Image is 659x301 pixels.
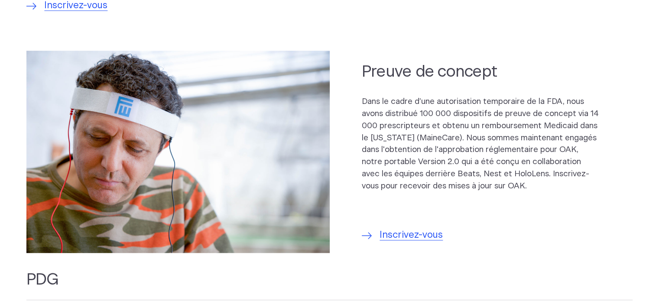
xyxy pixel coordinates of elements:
font: PDG [26,272,59,288]
a: Inscrivez-vous [362,228,443,243]
font: Inscrivez-vous [380,230,443,240]
font: Preuve de concept [362,64,497,80]
font: Inscrivez-vous [44,1,107,10]
font: Dans le cadre d’une autorisation temporaire de la FDA, nous avons distribué 100 000 dispositifs d... [362,97,599,190]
